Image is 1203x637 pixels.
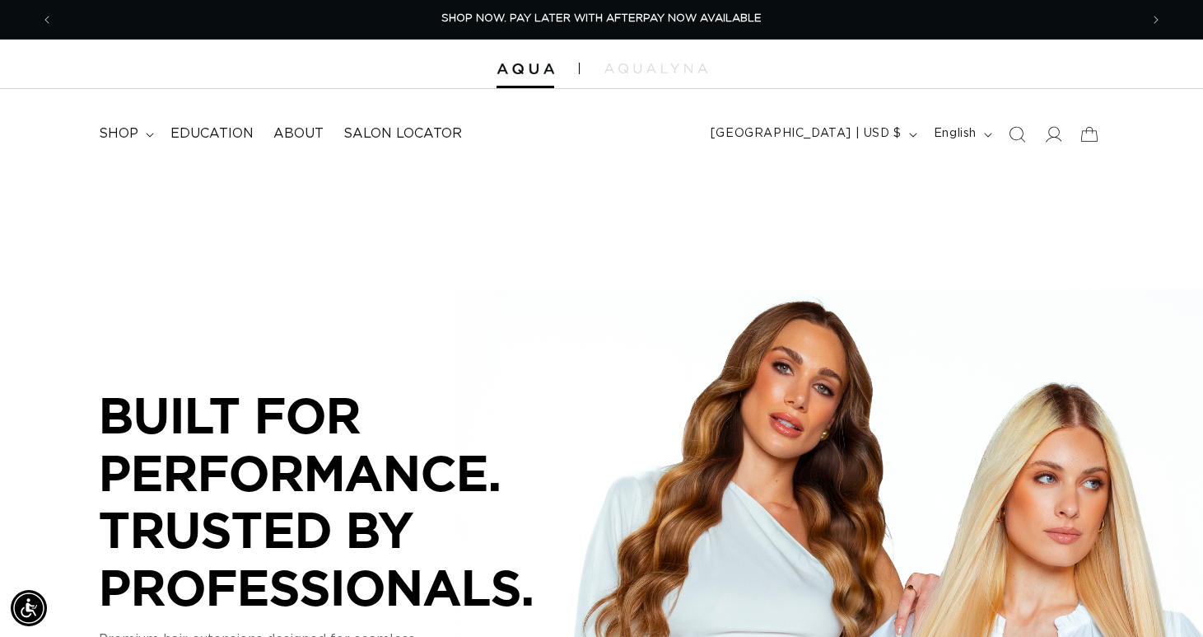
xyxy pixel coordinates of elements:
img: aqualyna.com [604,63,707,73]
span: Salon Locator [343,125,462,143]
span: SHOP NOW. PAY LATER WITH AFTERPAY NOW AVAILABLE [441,13,762,24]
span: English [934,125,977,143]
a: Salon Locator [333,115,472,152]
summary: Search [999,116,1035,152]
summary: shop [89,115,161,152]
img: Aqua Hair Extensions [497,63,554,75]
div: Accessibility Menu [11,590,47,626]
button: [GEOGRAPHIC_DATA] | USD $ [701,119,924,150]
button: Previous announcement [29,4,65,35]
p: BUILT FOR PERFORMANCE. TRUSTED BY PROFESSIONALS. [99,386,593,616]
a: About [263,115,333,152]
a: Education [161,115,263,152]
span: shop [99,125,138,143]
span: About [273,125,324,143]
span: [GEOGRAPHIC_DATA] | USD $ [711,125,902,143]
button: English [924,119,999,150]
span: Education [170,125,254,143]
button: Next announcement [1138,4,1174,35]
